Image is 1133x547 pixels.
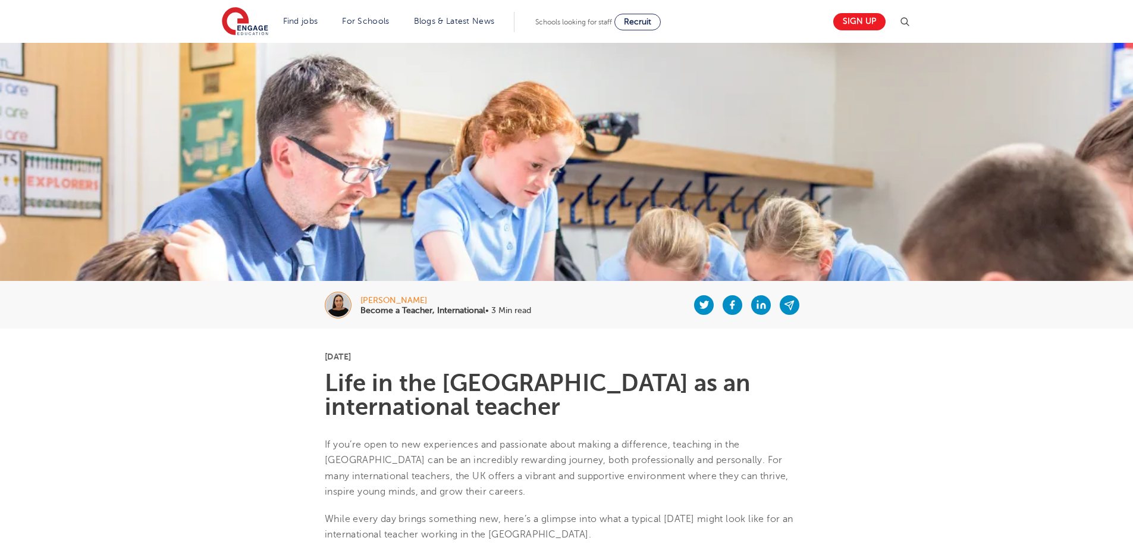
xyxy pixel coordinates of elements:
[833,13,886,30] a: Sign up
[222,7,268,37] img: Engage Education
[624,17,651,26] span: Recruit
[342,17,389,26] a: For Schools
[325,511,808,543] p: While every day brings something new, here’s a glimpse into what a typical [DATE] might look like...
[414,17,495,26] a: Blogs & Latest News
[614,14,661,30] a: Recruit
[360,307,531,315] p: • 3 Min read
[360,296,531,305] div: [PERSON_NAME]
[283,17,318,26] a: Find jobs
[360,306,485,315] b: Become a Teacher, International
[325,352,808,361] p: [DATE]
[535,18,612,26] span: Schools looking for staff
[325,371,808,419] h1: Life in the [GEOGRAPHIC_DATA] as an international teacher
[325,437,808,499] p: If you’re open to new experiences and passionate about making a difference, teaching in the [GEOG...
